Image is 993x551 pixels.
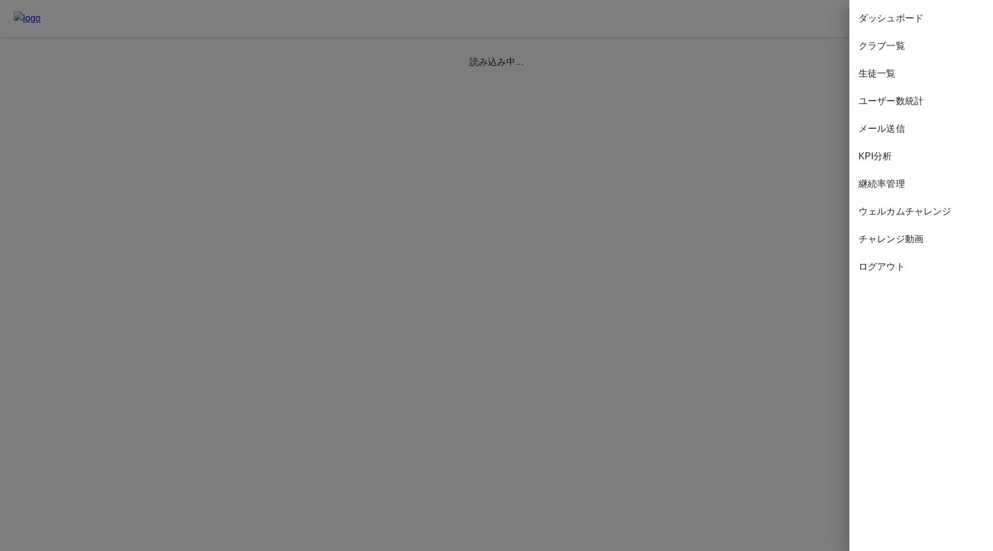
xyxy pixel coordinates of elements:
div: メール送信 [849,115,993,143]
div: ユーザー数統計 [849,87,993,115]
div: KPI分析 [849,143,993,170]
span: チャレンジ動画 [859,232,984,246]
div: ウェルカムチャレンジ [849,198,993,225]
span: KPI分析 [859,150,984,163]
span: 生徒一覧 [859,67,984,81]
span: ウェルカムチャレンジ [859,205,984,219]
span: ユーザー数統計 [859,94,984,108]
div: 生徒一覧 [849,60,993,87]
div: ログアウト [849,253,993,281]
div: チャレンジ動画 [849,225,993,253]
div: クラブ一覧 [849,32,993,60]
div: ダッシュボード [849,5,993,32]
span: 継続率管理 [859,177,984,191]
span: クラブ一覧 [859,39,984,53]
span: メール送信 [859,122,984,136]
span: ログアウト [859,260,984,274]
div: 継続率管理 [849,170,993,198]
span: ダッシュボード [859,12,984,25]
